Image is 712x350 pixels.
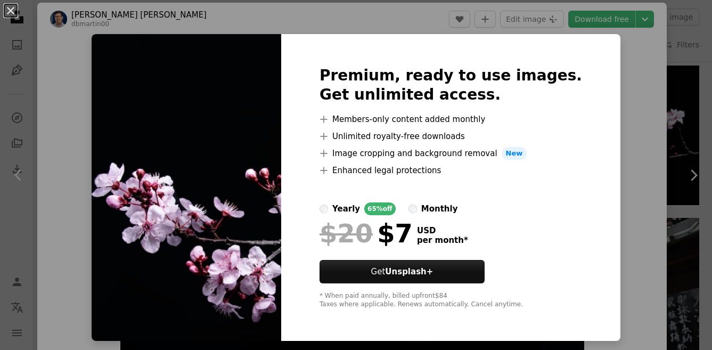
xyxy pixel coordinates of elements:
li: Enhanced legal protections [320,164,582,177]
div: $7 [320,219,413,247]
button: GetUnsplash+ [320,260,485,283]
span: USD [417,226,468,235]
li: Members-only content added monthly [320,113,582,126]
div: 65% off [364,202,396,215]
div: monthly [421,202,458,215]
div: yearly [332,202,360,215]
input: yearly65%off [320,205,328,213]
span: $20 [320,219,373,247]
li: Image cropping and background removal [320,147,582,160]
input: monthly [408,205,417,213]
li: Unlimited royalty-free downloads [320,130,582,143]
span: New [502,147,527,160]
strong: Unsplash+ [385,267,433,276]
div: * When paid annually, billed upfront $84 Taxes where applicable. Renews automatically. Cancel any... [320,292,582,309]
span: per month * [417,235,468,245]
img: photo-1551829142-d9b8cf2c9232 [92,34,281,341]
h2: Premium, ready to use images. Get unlimited access. [320,66,582,104]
